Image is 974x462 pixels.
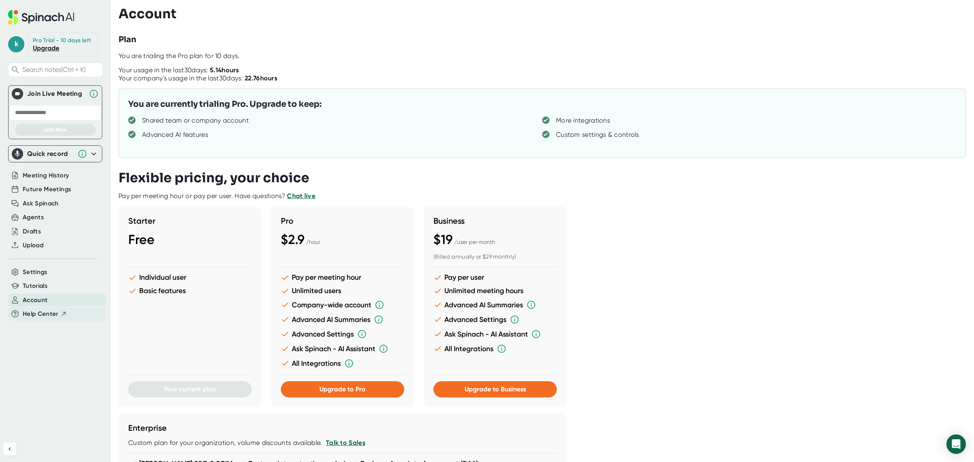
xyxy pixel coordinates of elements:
div: You are trialing the Pro plan for 10 days. [119,52,974,60]
button: Upgrade to Pro [281,381,404,397]
div: Shared team or company account [142,117,249,125]
div: Custom plan for your organization, volume discounts available. [128,439,557,447]
h3: Account [119,6,177,22]
li: All Integrations [281,358,404,368]
h3: Enterprise [128,423,557,433]
button: Settings [23,268,47,277]
h3: You are currently trialing Pro. Upgrade to keep: [128,98,321,110]
div: Your usage in the last 30 days: [119,66,239,74]
li: Ask Spinach - AI Assistant [433,329,557,339]
button: Upload [23,241,43,250]
b: 22.76 hours [245,74,277,82]
span: / hour [306,239,320,245]
div: Advanced AI features [142,131,208,139]
span: $2.9 [281,232,304,247]
button: Account [23,296,47,305]
span: Search notes (Ctrl + K) [22,66,101,73]
div: More integrations [556,117,610,125]
button: Join Now [15,124,95,136]
div: Custom settings & controls [556,131,639,139]
h3: Business [433,216,557,226]
div: Pay per meeting hour or pay per user. Have questions? [119,192,315,200]
h3: Flexible pricing, your choice [119,170,309,186]
button: Tutorials [23,281,47,291]
button: Future Meetings [23,185,71,194]
div: Open Intercom Messenger [946,434,966,454]
b: 5.14 hours [210,66,239,74]
li: Pay per user [433,273,557,282]
div: Your company's usage in the last 30 days: [119,74,277,82]
a: Talk to Sales [326,439,365,447]
span: $19 [433,232,453,247]
div: Pro Trial - 10 days left [33,37,91,44]
h3: Starter [128,216,252,226]
span: Upgrade to Business [465,385,526,393]
button: Collapse sidebar [3,443,16,456]
span: Join Now [43,126,67,133]
h3: Pro [281,216,404,226]
li: Advanced Settings [433,315,557,324]
li: Advanced AI Summaries [281,315,404,324]
button: Meeting History [23,171,69,180]
button: Your current plan [128,381,252,397]
li: Advanced AI Summaries [433,300,557,310]
a: Chat live [287,192,315,200]
span: Upgrade to Pro [319,385,366,393]
li: Pay per meeting hour [281,273,404,282]
li: All Integrations [433,344,557,354]
div: Quick record [27,150,73,158]
li: Advanced Settings [281,329,404,339]
li: Basic features [128,287,252,295]
span: Free [128,232,155,247]
li: Ask Spinach - AI Assistant [281,344,404,354]
img: Join Live Meeting [13,90,22,98]
div: Join Live Meeting [27,90,85,98]
button: Upgrade to Business [433,381,557,397]
div: Join Live MeetingJoin Live Meeting [12,86,99,102]
button: Ask Spinach [23,199,59,208]
a: Upgrade [33,44,59,52]
li: Company-wide account [281,300,404,310]
span: k [8,36,24,52]
span: Help Center [23,309,58,319]
div: (Billed annually or $29 monthly) [433,253,557,261]
li: Individual user [128,273,252,282]
h3: Plan [119,34,136,46]
span: Your current plan [164,385,216,393]
span: / user per month [454,239,495,245]
li: Unlimited users [281,287,404,295]
div: Quick record [12,146,99,162]
button: Help Center [23,309,67,319]
button: Agents [23,213,44,222]
button: Drafts [23,227,41,236]
li: Unlimited meeting hours [433,287,557,295]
